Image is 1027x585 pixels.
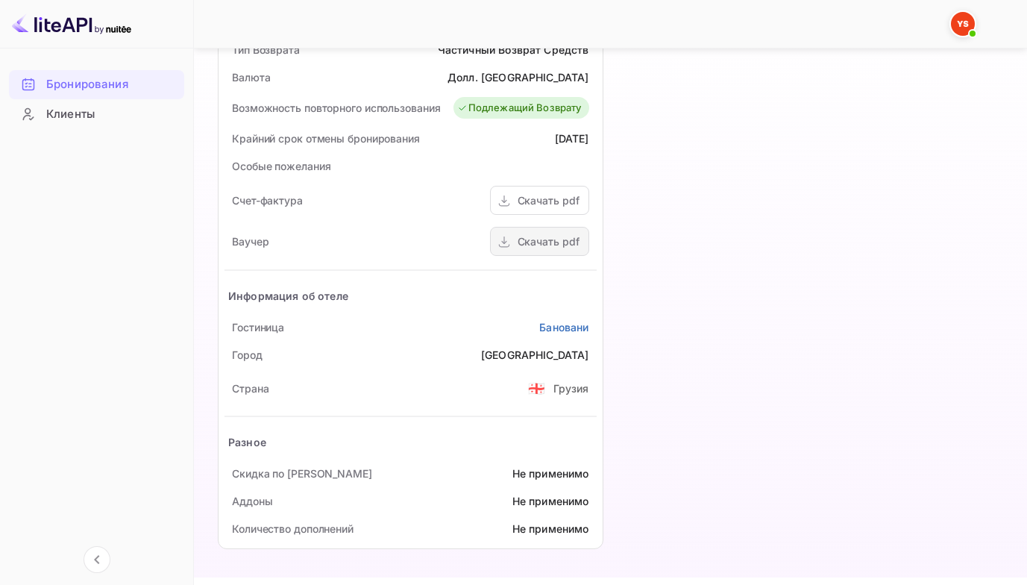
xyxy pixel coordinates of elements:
[232,467,372,480] ya-tr-span: Скидка по [PERSON_NAME]
[9,100,184,128] a: Клиенты
[232,194,303,207] ya-tr-span: Счет-фактура
[232,321,284,334] ya-tr-span: Гостиница
[228,436,266,448] ya-tr-span: Разное
[232,382,268,395] ya-tr-span: Страна
[447,71,588,84] ya-tr-span: Долл. [GEOGRAPHIC_DATA]
[951,12,975,36] img: Служба Поддержки Яндекса
[512,521,589,536] div: Не применимо
[232,71,270,84] ya-tr-span: Валюта
[539,321,588,334] ya-tr-span: Бановани
[84,546,110,573] button: Свернуть навигацию
[46,76,128,93] ya-tr-span: Бронирования
[481,348,589,361] ya-tr-span: [GEOGRAPHIC_DATA]
[232,160,330,172] ya-tr-span: Особые пожелания
[512,493,589,509] div: Не применимо
[232,132,420,145] ya-tr-span: Крайний срок отмены бронирования
[232,348,263,361] ya-tr-span: Город
[518,234,580,249] div: Скачать pdf
[9,100,184,129] div: Клиенты
[12,12,131,36] img: Логотип LiteAPI
[468,101,582,116] ya-tr-span: Подлежащий Возврату
[9,70,184,98] a: Бронирования
[9,70,184,99] div: Бронирования
[528,380,545,396] ya-tr-span: 🇬🇪
[518,194,580,207] ya-tr-span: Скачать pdf
[528,375,545,401] span: США
[232,522,354,535] ya-tr-span: Количество дополнений
[512,467,589,480] ya-tr-span: Не применимо
[539,319,588,335] a: Бановани
[438,43,589,56] ya-tr-span: Частичный Возврат Средств
[555,131,589,146] div: [DATE]
[232,43,300,56] ya-tr-span: Тип Возврата
[553,382,589,395] ya-tr-span: Грузия
[232,235,268,248] ya-tr-span: Ваучер
[232,495,272,507] ya-tr-span: Аддоны
[232,101,440,114] ya-tr-span: Возможность повторного использования
[228,290,348,302] ya-tr-span: Информация об отеле
[46,106,95,123] ya-tr-span: Клиенты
